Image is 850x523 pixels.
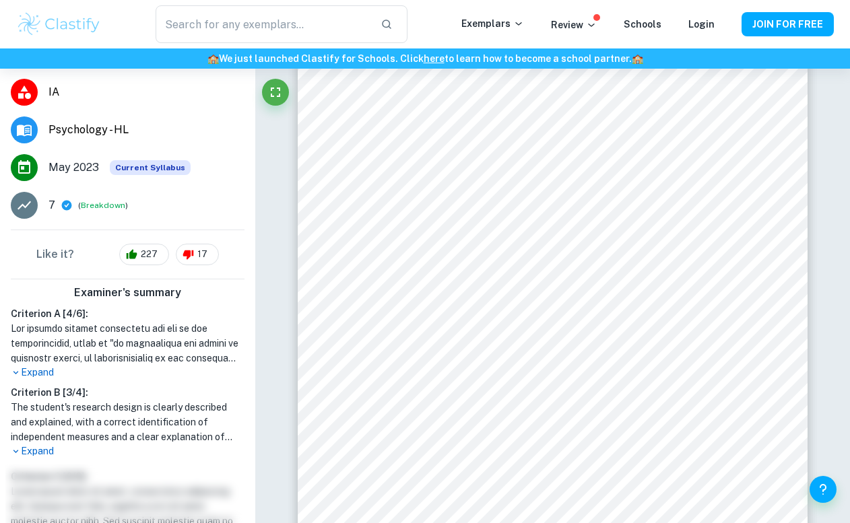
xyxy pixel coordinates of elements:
p: Expand [11,444,244,458]
button: JOIN FOR FREE [742,12,834,36]
span: 🏫 [632,53,643,64]
span: ( ) [78,199,128,212]
span: Current Syllabus [110,160,191,175]
h6: Examiner's summary [5,285,250,301]
a: Schools [624,19,661,30]
h1: Lor ipsumdo sitamet consectetu adi eli se doe temporincidid, utlab et "do magnaaliqua eni admini ... [11,321,244,365]
button: Fullscreen [262,79,289,106]
button: Breakdown [81,199,125,211]
span: 🏫 [207,53,219,64]
span: IA [48,84,244,100]
p: Expand [11,365,244,380]
h6: Like it? [36,246,74,263]
span: Psychology - HL [48,122,244,138]
p: Exemplars [461,16,524,31]
h1: The student's research design is clearly described and explained, with a correct identification o... [11,400,244,444]
p: 7 [48,197,55,213]
span: May 2023 [48,160,99,176]
input: Search for any exemplars... [156,5,370,43]
p: Review [551,18,597,32]
img: Clastify logo [16,11,102,38]
div: 17 [176,244,219,265]
a: Login [688,19,715,30]
div: 227 [119,244,169,265]
span: 227 [133,248,165,261]
div: This exemplar is based on the current syllabus. Feel free to refer to it for inspiration/ideas wh... [110,160,191,175]
h6: Criterion A [ 4 / 6 ]: [11,306,244,321]
span: 17 [190,248,215,261]
a: here [424,53,445,64]
button: Help and Feedback [810,476,837,503]
h6: We just launched Clastify for Schools. Click to learn how to become a school partner. [3,51,847,66]
h6: Criterion B [ 3 / 4 ]: [11,385,244,400]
